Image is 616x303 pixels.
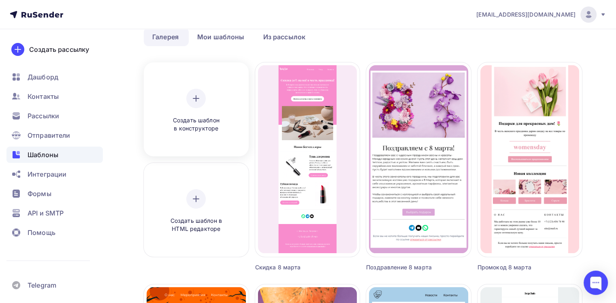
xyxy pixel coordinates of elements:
div: Промокод 8 марта [477,263,556,271]
a: Рассылки [6,108,103,124]
a: Дашборд [6,69,103,85]
a: Отправители [6,127,103,143]
span: Формы [28,189,51,198]
a: Мои шаблоны [189,28,253,46]
span: Отправители [28,130,70,140]
a: Формы [6,186,103,202]
div: Поздравление 8 марта [366,263,445,271]
a: Из рассылок [255,28,314,46]
div: Скидка 8 марта [255,263,334,271]
a: Шаблоны [6,147,103,163]
span: Дашборд [28,72,58,82]
span: Шаблоны [28,150,58,160]
a: Галерея [144,28,187,46]
span: Создать шаблон в конструкторе [158,116,234,133]
span: Контакты [28,92,59,101]
span: Рассылки [28,111,59,121]
div: Создать рассылку [29,45,89,54]
span: [EMAIL_ADDRESS][DOMAIN_NAME] [476,11,576,19]
span: Создать шаблон в HTML редакторе [158,217,234,233]
a: [EMAIL_ADDRESS][DOMAIN_NAME] [476,6,606,23]
span: API и SMTP [28,208,64,218]
span: Интеграции [28,169,66,179]
span: Помощь [28,228,55,237]
a: Контакты [6,88,103,105]
span: Telegram [28,280,56,290]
